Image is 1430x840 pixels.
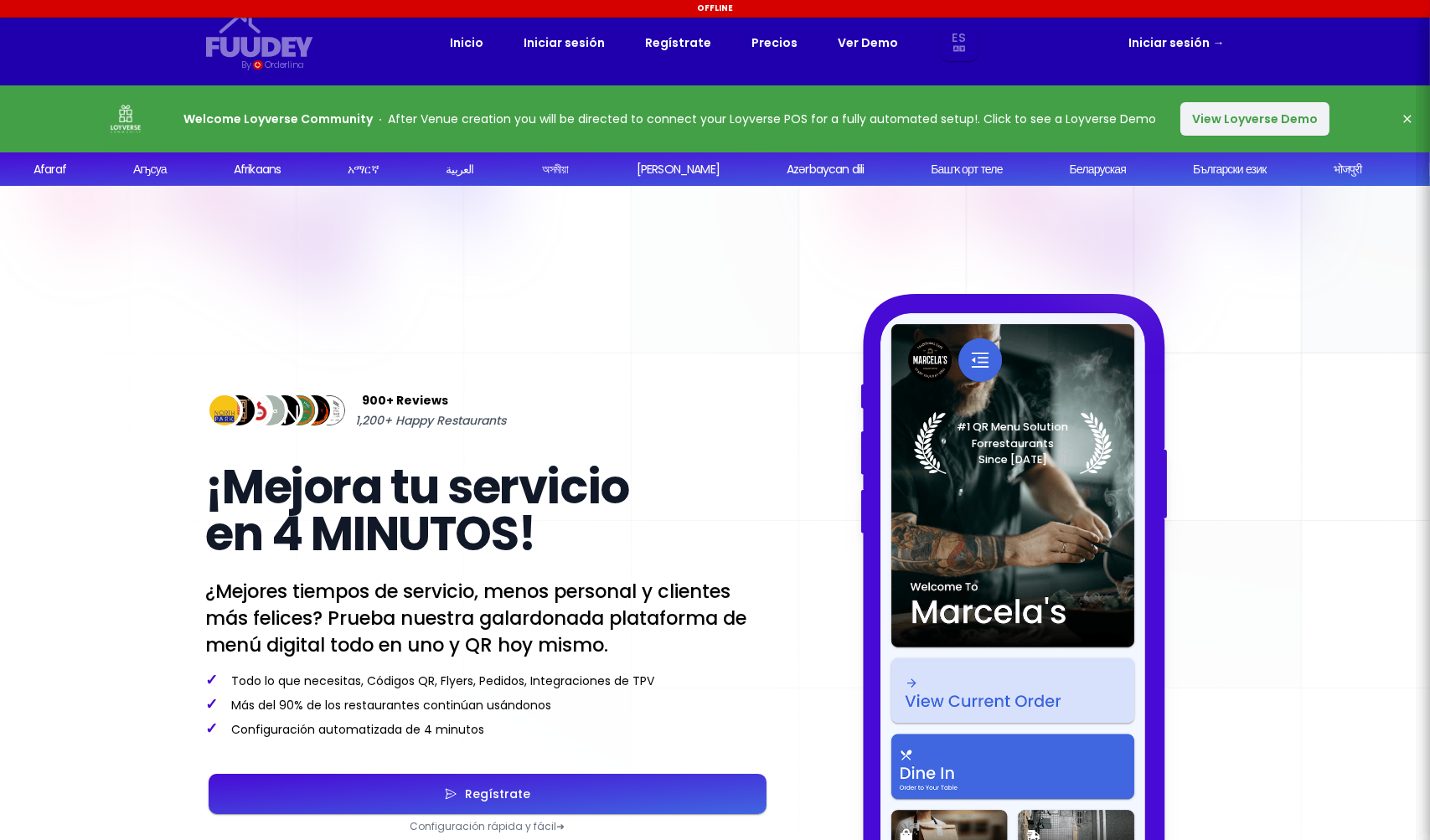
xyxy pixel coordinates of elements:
a: Iniciar sesión [1129,33,1225,53]
div: العربية [446,161,473,178]
img: Review Img [220,392,258,430]
div: Беларуская [1070,161,1126,178]
span: ¡Mejora tu servicio en 4 MINUTOS! [206,454,629,567]
img: Laurel [913,412,1112,474]
div: [PERSON_NAME] [637,161,720,178]
div: भोजपुरी [1334,161,1362,178]
svg: {/* Added fill="currentColor" here */} {/* This rectangle defines the background. Its explicit fi... [206,13,313,58]
a: Regístrate [645,33,711,53]
img: Review Img [311,392,348,430]
p: Más del 90% de los restaurantes continúan usándonos [206,696,769,714]
div: By [241,58,250,72]
div: Аҧсуа [133,161,167,178]
button: Regístrate [209,774,767,814]
span: 1,200+ Happy Restaurants [355,410,506,430]
div: Afrikaans [234,161,281,178]
img: Review Img [296,392,333,430]
a: Inicio [450,33,483,53]
img: Review Img [206,392,244,430]
div: অসমীয়া [543,161,569,178]
img: Review Img [266,392,303,430]
div: Български език [1193,161,1267,178]
div: Orderlina [265,58,304,72]
div: Azərbaycan dili [787,161,864,178]
span: 900+ Reviews [362,390,448,410]
p: Configuración automatizada de 4 minutos [206,720,769,738]
span: ✓ [206,718,219,739]
p: ¿Mejores tiempos de servicio, menos personal y clientes más felices? Prueba nuestra galardonada p... [206,578,769,658]
span: ✓ [206,669,219,690]
p: Configuración rápida y fácil ➜ [206,820,769,833]
button: View Loyverse Demo [1180,102,1329,136]
div: Afaraf [34,161,66,178]
p: After Venue creation you will be directed to connect your Loyverse POS for a fully automated setu... [183,109,1156,129]
a: Precios [751,33,798,53]
span: ✓ [206,693,219,714]
img: Review Img [281,392,318,430]
div: አማርኛ [348,161,379,178]
strong: Welcome Loyverse Community [183,111,373,127]
p: Todo lo que necesitas, Códigos QR, Flyers, Pedidos, Integraciones de TPV [206,672,769,689]
a: Ver Demo [838,33,898,53]
div: Regístrate [457,788,531,800]
img: Review Img [235,392,273,430]
a: Iniciar sesión [524,33,605,53]
img: Review Img [250,392,288,430]
div: Башҡорт теле [931,161,1002,178]
div: Offline [3,3,1427,14]
span: → [1213,34,1225,51]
